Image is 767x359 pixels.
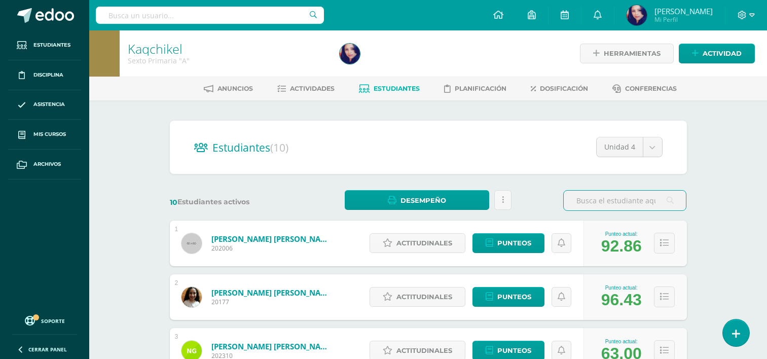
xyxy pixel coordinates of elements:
span: 10 [170,198,177,207]
a: Actitudinales [370,233,465,253]
span: Asistencia [33,100,65,109]
label: Estudiantes activos [170,197,293,207]
a: [PERSON_NAME] [PERSON_NAME] [211,234,333,244]
a: Desempeño [345,190,489,210]
span: Punteos [497,288,531,306]
span: Disciplina [33,71,63,79]
a: Asistencia [8,90,81,120]
a: Dosificación [531,81,588,97]
a: Estudiantes [8,30,81,60]
a: [PERSON_NAME] [PERSON_NAME] [211,288,333,298]
span: Actitudinales [396,234,452,253]
input: Busca el estudiante aquí... [564,191,686,210]
a: Mis cursos [8,120,81,150]
img: 07244a1671338f8129d0a23ffc39d782.png [627,5,647,25]
span: Conferencias [625,85,677,92]
span: Herramientas [604,44,661,63]
span: Actividad [703,44,742,63]
div: 96.43 [601,291,642,309]
span: Anuncios [217,85,253,92]
span: Estudiantes [212,140,288,155]
span: [PERSON_NAME] [654,6,713,16]
div: 2 [175,279,178,286]
a: Conferencias [612,81,677,97]
div: 3 [175,333,178,340]
span: 20177 [211,298,333,306]
a: Estudiantes [359,81,420,97]
span: Actividades [290,85,335,92]
a: Anuncios [204,81,253,97]
div: Punteo actual: [601,231,642,237]
a: Punteos [472,287,544,307]
span: Estudiantes [374,85,420,92]
a: Herramientas [580,44,674,63]
a: Archivos [8,150,81,179]
span: Mis cursos [33,130,66,138]
span: Cerrar panel [28,346,67,353]
div: Punteo actual: [601,285,642,291]
a: Actividad [679,44,755,63]
input: Busca un usuario... [96,7,324,24]
span: Estudiantes [33,41,70,49]
a: Unidad 4 [597,137,662,157]
a: Planificación [444,81,506,97]
div: Sexto Primaria 'A' [128,56,327,65]
img: 07244a1671338f8129d0a23ffc39d782.png [340,44,360,64]
span: 202006 [211,244,333,253]
img: 60x60 [181,233,202,254]
a: Punteos [472,233,544,253]
span: Punteos [497,234,531,253]
span: (10) [270,140,288,155]
span: Unidad 4 [604,137,635,157]
h1: Kaqchikel [128,42,327,56]
div: 1 [175,226,178,233]
a: [PERSON_NAME] [PERSON_NAME] [211,341,333,351]
span: Desempeño [400,191,446,210]
span: Soporte [41,317,65,325]
a: Soporte [12,313,77,327]
a: Actitudinales [370,287,465,307]
img: 2b1319da7553b70894126e9b340c5b19.png [181,287,202,307]
a: Actividades [277,81,335,97]
span: Mi Perfil [654,15,713,24]
div: 92.86 [601,237,642,256]
span: Archivos [33,160,61,168]
span: Actitudinales [396,288,452,306]
a: Disciplina [8,60,81,90]
span: Planificación [455,85,506,92]
div: Punteo actual: [601,339,642,344]
span: Dosificación [540,85,588,92]
a: Kaqchikel [128,40,182,57]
